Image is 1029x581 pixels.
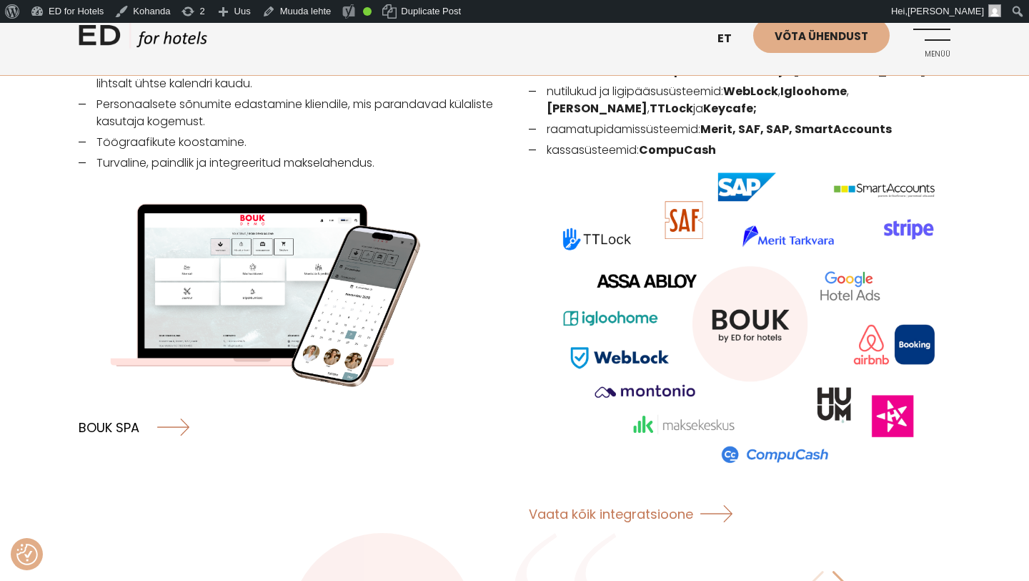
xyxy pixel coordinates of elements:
[547,100,647,117] strong: [PERSON_NAME]
[710,21,753,57] a: et
[529,494,743,532] a: Vaata kõik integratsioone
[529,121,950,138] li: raamatupidamissüsteemid:
[16,544,38,565] img: Revisit consent button
[700,121,892,137] strong: Merit, SAF, SAP, SmartAccounts
[753,18,890,53] a: Võta ühendust
[723,83,778,99] strong: WebLock
[79,408,189,446] a: BOUK SPA
[639,142,716,158] strong: CompuCash
[911,50,950,59] span: Menüü
[79,190,500,401] img: BOUK-SPAA-kodulehele-1000-x-988-1000-x-500-px-1.png
[79,21,207,57] a: ED HOTELS
[911,18,950,57] a: Menüü
[703,100,757,117] strong: Keycafe;
[650,100,693,117] strong: TTLock
[16,544,38,565] button: Nõusolekueelistused
[780,83,847,99] strong: Igloohome
[363,7,372,16] div: Good
[79,155,500,172] li: Turvaline, paindlik ja integreeritud makselahendus.
[529,83,950,117] li: nutilukud ja ligipääsusüsteemid: , , , ja
[529,142,950,484] li: kassasüsteemid:
[79,96,500,130] li: Personaalsete sõnumite edastamine kliendile, mis parandavad külaliste kasutaja kogemust.
[79,134,500,151] li: Töögraafikute koostamine.
[908,6,984,16] span: [PERSON_NAME]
